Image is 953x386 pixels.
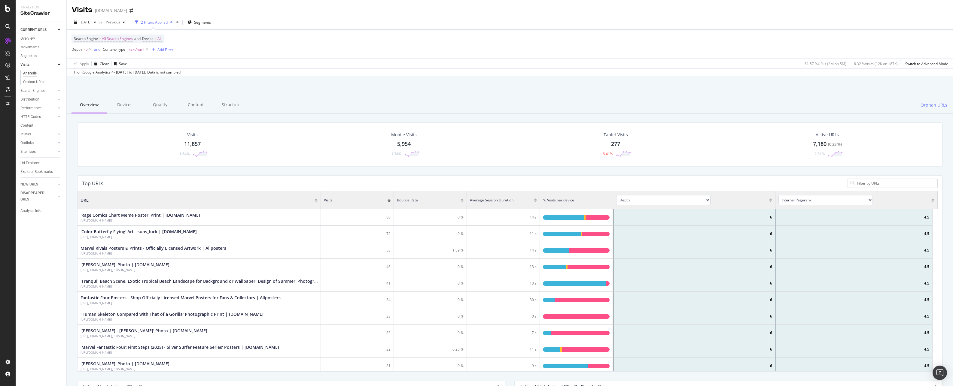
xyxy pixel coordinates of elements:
div: 0 % [394,209,467,226]
a: Outlinks [20,140,56,146]
span: Search Engine [74,36,98,41]
div: 33 [321,325,394,341]
div: 4.5 [775,292,933,308]
div: 'Tranquil Beach Scene. Exotic Tropical Beach Landscape for Background or Wallpaper. Design of Sum... [81,284,318,288]
div: 80 [321,209,394,226]
div: 'Christian Slater - Heathers' Photo | AllPosters.com [81,334,207,338]
a: Performance [20,105,56,111]
button: Previous [103,17,127,27]
div: Sitemaps [20,149,36,155]
button: Apply [72,59,89,68]
div: 6 [613,341,775,358]
div: Open Intercom Messenger [933,366,947,380]
input: Filter by URLs [857,180,935,186]
div: 6 [613,259,775,275]
a: Distribution [20,96,56,103]
div: Distribution [20,96,39,103]
span: Segments [194,20,211,25]
div: 41 [321,275,394,292]
div: 6 [613,358,775,374]
div: DISAPPEARED URLS [20,190,51,203]
div: Overview [72,97,107,113]
div: 0 % [394,226,467,242]
div: 13 s [467,259,540,275]
div: 0 % [394,358,467,374]
div: Add Filter [157,47,173,52]
div: 'Veronica Hamel' Photo | AllPosters.com [81,367,169,371]
button: 2 Filters Applied [132,17,175,27]
div: [DOMAIN_NAME] [95,8,127,14]
div: and [94,47,100,52]
div: Search Engines [20,88,45,94]
div: 4.5 [775,209,933,226]
div: 32 [321,341,394,358]
a: Sitemaps [20,149,56,155]
div: Switch to Advanced Mode [905,61,948,66]
a: Explorer Bookmarks [20,169,62,175]
div: 5,954 [397,140,411,148]
div: Visits [187,132,198,138]
div: 14 s [467,209,540,226]
div: 30 s [467,292,540,308]
div: Structure [213,97,249,113]
div: SiteCrawler [20,10,62,17]
div: 'Marvel Fantastic Four: First Steps (2025) - Silver Surfer Feature Series' Posters | AllPosters.com [81,344,279,350]
div: Analysis [23,70,37,77]
div: NEW URLS [20,181,38,188]
span: 2025 Aug. 20th [80,20,91,25]
a: CURRENT URLS [20,27,56,33]
div: 34 [321,292,394,308]
a: NEW URLS [20,181,56,188]
div: -1.34% [390,151,401,156]
div: 11 s [467,341,540,358]
a: Movements [20,44,62,50]
div: 4.5 [775,242,933,259]
div: 4.5 [775,275,933,292]
div: Inlinks [20,131,31,137]
div: Tablet Visits [604,132,628,138]
span: Active URLs [816,132,839,137]
div: 0 % [394,259,467,275]
div: Segments [20,53,37,59]
div: 6.25 % [394,341,467,358]
div: 31 [321,358,394,374]
div: 6 [613,292,775,308]
span: > [83,47,85,52]
span: Content-Type [103,47,125,52]
div: Fantastic Four Posters - Shop Officially Licensed Marvel Posters for Fans & Collectors | Allposters [81,295,281,301]
div: Marvel Rivals Posters & Prints - Officially Licensed Artwork | Allposters [81,251,226,255]
div: 53 [321,242,394,259]
div: 'Marvel Fantastic Four: First Steps (2025) - Silver Surfer Feature Series' Posters | AllPosters.com [81,350,279,354]
div: Marvel Rivals Posters & Prints - Officially Licensed Artwork | Allposters [81,245,226,251]
a: Segments [20,53,62,59]
div: Movements [20,44,39,50]
div: 'Rage Comics Chart Meme Poster' Print | AllPosters.com [81,218,200,222]
div: 0 s [467,308,540,325]
div: 0 % [394,308,467,325]
div: 6 [613,325,775,341]
a: Overview [20,35,62,42]
div: Mobile Visits [391,132,417,138]
div: 'Rage Comics Chart Meme Poster' Print | AllPosters.com [81,212,200,218]
div: times [175,19,180,25]
div: 14 s [467,242,540,259]
div: 7 s [467,325,540,341]
div: 61.57 % URLs ( 3M on 5M ) [805,61,846,66]
span: % Visits per device [543,198,574,203]
div: Content [20,122,33,129]
span: Visits [324,198,333,203]
div: 6 [613,308,775,325]
div: Save [119,61,127,66]
div: 'Color Butterfly Flying' Art - suns_luck | AllPosters.com [81,229,197,235]
a: Content [20,122,62,129]
div: 4.5 [775,358,933,374]
div: 11,857 [184,140,201,148]
span: All [157,35,162,43]
span: Bounce Rate [397,198,418,203]
div: Analytics [20,5,62,10]
button: Add Filter [149,46,173,53]
span: All Search Engines [102,35,133,43]
div: Quality [142,97,178,113]
a: HTTP Codes [20,114,56,120]
div: arrow-right-arrow-left [129,8,133,13]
